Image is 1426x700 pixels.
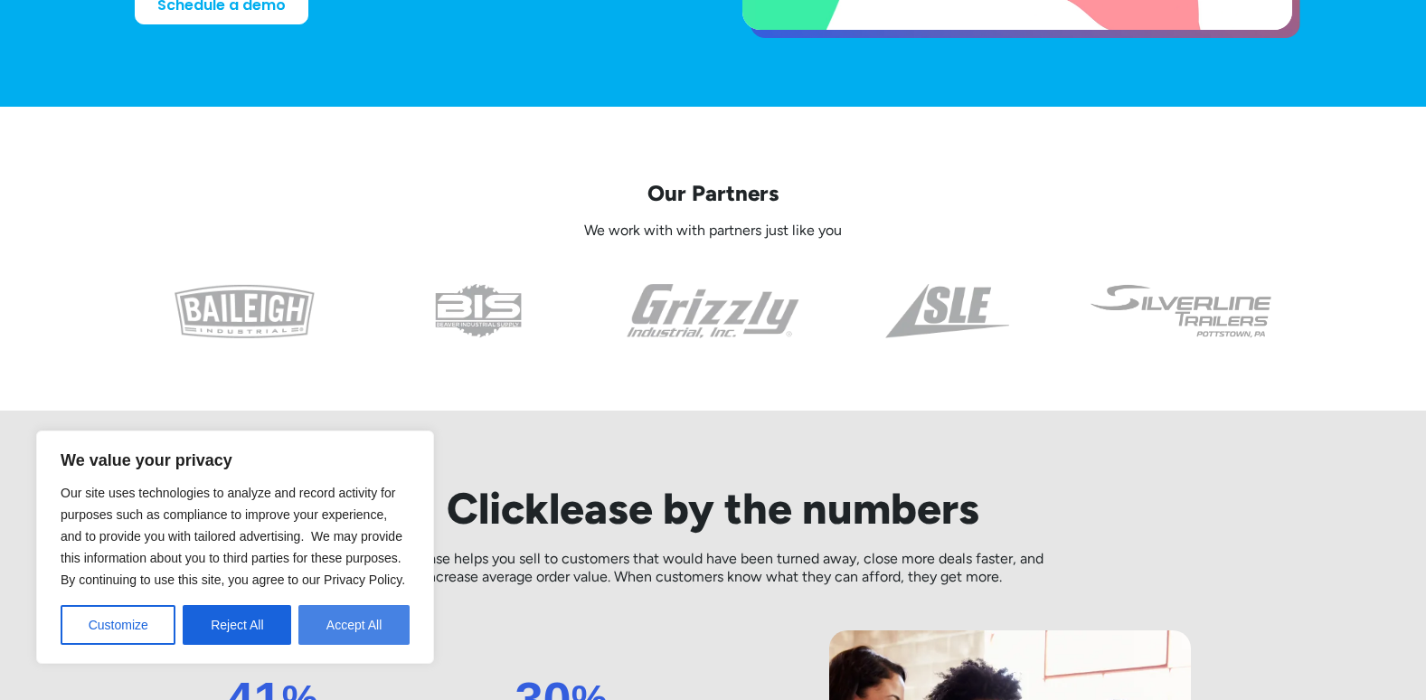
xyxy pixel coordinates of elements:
img: baileigh logo [175,284,315,338]
button: Customize [61,605,175,645]
span: Our site uses technologies to analyze and record activity for purposes such as compliance to impr... [61,486,405,587]
button: Reject All [183,605,291,645]
img: the grizzly industrial inc logo [627,284,799,338]
img: a black and white photo of the side of a triangle [885,284,1009,338]
img: the logo for beaver industrial supply [435,284,522,338]
button: Accept All [298,605,410,645]
img: undefined [1089,284,1274,338]
p: We work with with partners just like you [135,222,1292,241]
div: We value your privacy [36,430,434,664]
p: Our Partners [135,179,1292,207]
p: Clicklease helps you sell to customers that would have been turned away, close more deals faster,... [366,550,1061,588]
p: We value your privacy [61,449,410,471]
h2: Clicklease by the numbers [366,483,1061,535]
